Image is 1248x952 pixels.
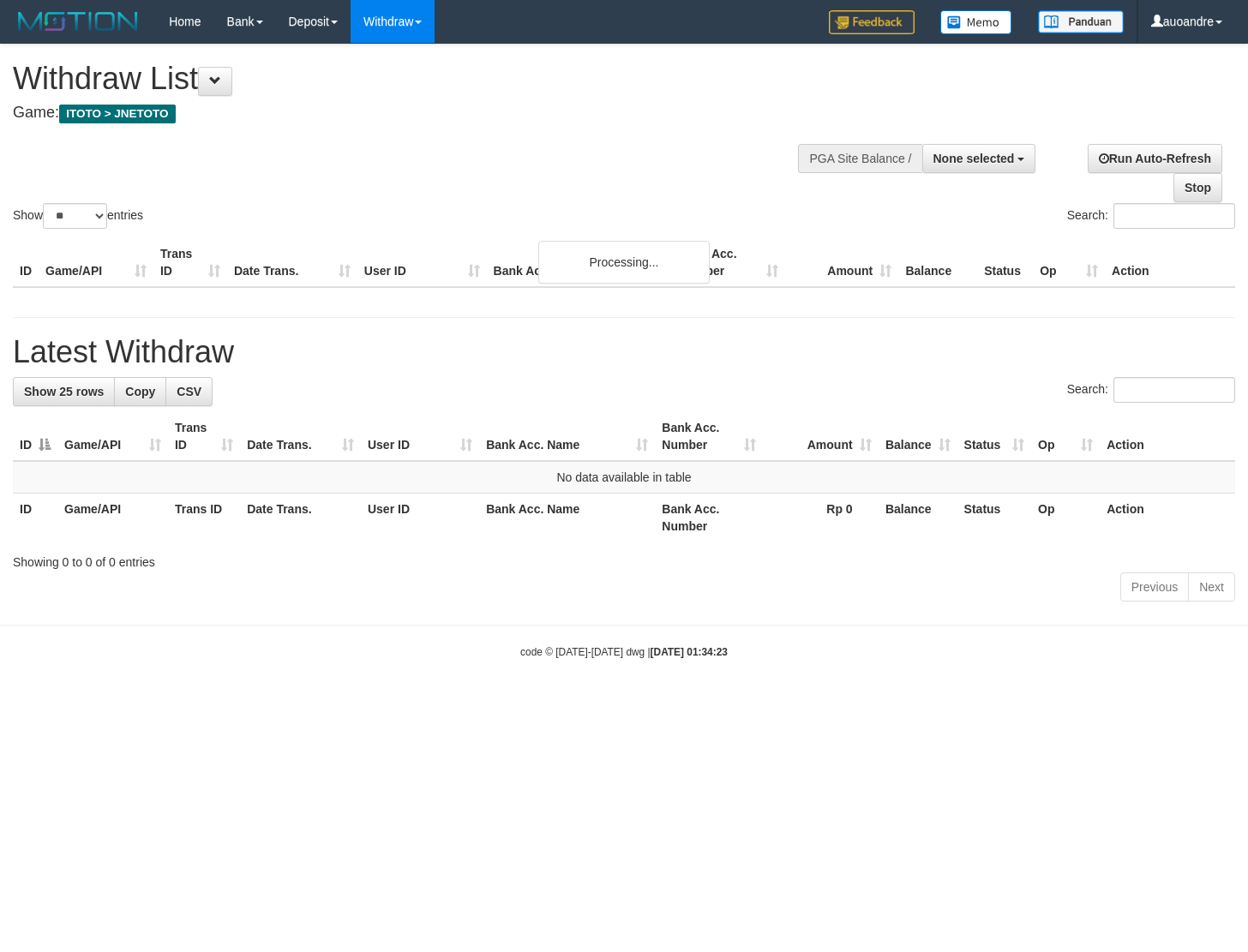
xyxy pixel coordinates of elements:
[1100,494,1235,542] th: Action
[1188,572,1235,602] a: Next
[1031,494,1100,542] th: Op
[651,646,728,658] strong: [DATE] 01:34:23
[114,377,166,406] a: Copy
[655,494,763,542] th: Bank Acc. Number
[487,238,673,287] th: Bank Acc. Name
[763,412,878,461] th: Amount: activate to sort column ascending
[520,646,728,658] small: code © [DATE]-[DATE] dwg |
[13,62,815,96] h1: Withdraw List
[240,494,361,542] th: Date Trans.
[672,238,785,287] th: Bank Acc. Number
[898,238,977,287] th: Balance
[1105,238,1235,287] th: Action
[361,412,479,461] th: User ID: activate to sort column ascending
[357,238,487,287] th: User ID
[1113,377,1235,403] input: Search:
[1173,173,1222,202] a: Stop
[13,105,815,122] h4: Game:
[879,494,957,542] th: Balance
[785,238,898,287] th: Amount
[879,412,957,461] th: Balance: activate to sort column ascending
[59,105,176,123] span: ITOTO > JNETOTO
[13,335,1235,369] h1: Latest Withdraw
[1067,377,1235,403] label: Search:
[13,203,143,229] label: Show entries
[538,241,710,284] div: Processing...
[227,238,357,287] th: Date Trans.
[763,494,878,542] th: Rp 0
[13,238,39,287] th: ID
[1033,238,1105,287] th: Op
[57,412,168,461] th: Game/API: activate to sort column ascending
[39,238,153,287] th: Game/API
[13,547,1235,571] div: Showing 0 to 0 of 0 entries
[24,385,104,398] span: Show 25 rows
[13,9,143,34] img: MOTION_logo.png
[922,144,1036,173] button: None selected
[13,412,57,461] th: ID: activate to sort column descending
[168,494,240,542] th: Trans ID
[940,10,1012,34] img: Button%20Memo.svg
[1031,412,1100,461] th: Op: activate to sort column ascending
[153,238,227,287] th: Trans ID
[829,10,915,34] img: Feedback.jpg
[165,377,213,406] a: CSV
[1038,10,1124,33] img: panduan.png
[655,412,763,461] th: Bank Acc. Number: activate to sort column ascending
[177,385,201,398] span: CSV
[957,494,1032,542] th: Status
[168,412,240,461] th: Trans ID: activate to sort column ascending
[479,494,655,542] th: Bank Acc. Name
[361,494,479,542] th: User ID
[13,494,57,542] th: ID
[933,152,1015,165] span: None selected
[1100,412,1235,461] th: Action
[957,412,1032,461] th: Status: activate to sort column ascending
[1088,144,1222,173] a: Run Auto-Refresh
[125,385,155,398] span: Copy
[1067,203,1235,229] label: Search:
[57,494,168,542] th: Game/API
[13,461,1235,494] td: No data available in table
[479,412,655,461] th: Bank Acc. Name: activate to sort column ascending
[977,238,1033,287] th: Status
[1113,203,1235,229] input: Search:
[13,377,115,406] a: Show 25 rows
[1120,572,1189,602] a: Previous
[798,144,921,173] div: PGA Site Balance /
[240,412,361,461] th: Date Trans.: activate to sort column ascending
[43,203,107,229] select: Showentries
